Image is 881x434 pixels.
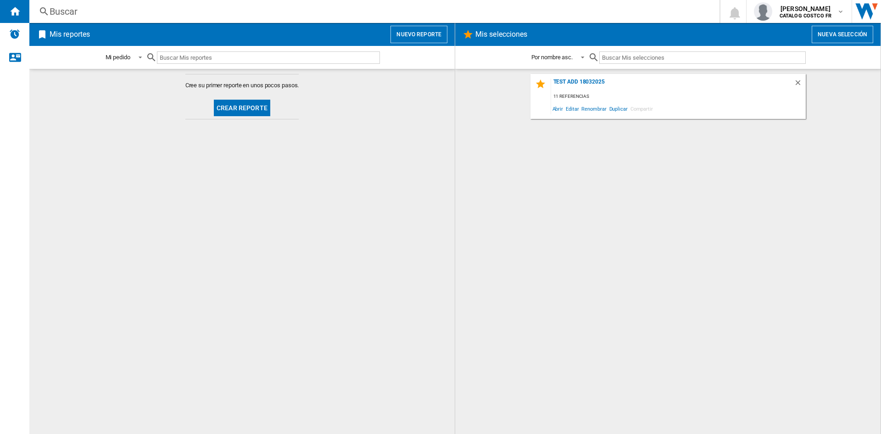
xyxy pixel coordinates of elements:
[564,102,580,115] span: Editar
[780,13,831,19] b: CATALOG COSTCO FR
[474,26,530,43] h2: Mis selecciones
[551,79,794,91] div: Test add 18032025
[48,26,92,43] h2: Mis reportes
[794,79,806,91] div: Borrar
[580,102,608,115] span: Renombrar
[629,102,654,115] span: Compartir
[390,26,447,43] button: Nuevo reporte
[780,4,831,13] span: [PERSON_NAME]
[608,102,629,115] span: Duplicar
[50,5,696,18] div: Buscar
[551,102,565,115] span: Abrir
[185,81,299,90] span: Cree su primer reporte en unos pocos pasos.
[754,2,772,21] img: profile.jpg
[531,54,573,61] div: Por nombre asc.
[812,26,873,43] button: Nueva selección
[551,91,806,102] div: 11 referencias
[599,51,805,64] input: Buscar Mis selecciones
[214,100,270,116] button: Crear reporte
[9,28,20,39] img: alerts-logo.svg
[106,54,130,61] div: Mi pedido
[157,51,380,64] input: Buscar Mis reportes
